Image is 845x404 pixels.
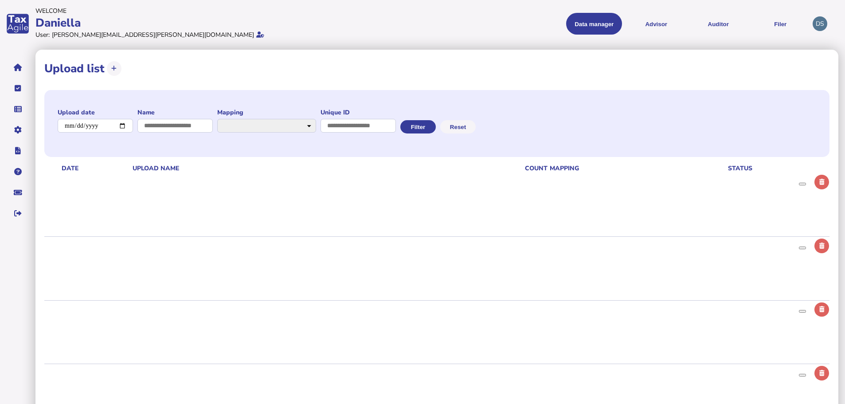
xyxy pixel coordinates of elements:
label: Name [137,108,213,117]
th: date [60,164,131,173]
th: upload name [131,164,407,173]
label: Upload date [58,108,133,117]
button: Auditor [690,13,746,35]
button: Data manager [8,100,27,118]
button: Shows a dropdown of Data manager options [566,13,622,35]
div: Daniella [35,15,420,31]
button: Developer hub links [8,141,27,160]
i: Data manager [14,109,22,110]
button: Shows a dropdown of VAT Advisor options [628,13,684,35]
button: Reset [440,120,476,133]
button: Sign out [8,204,27,223]
button: Upload transactions [107,61,121,76]
button: Home [8,58,27,77]
label: Mapping [217,108,316,117]
th: count [407,164,548,173]
i: Email verified [256,31,264,38]
div: User: [35,31,50,39]
button: Filer [752,13,808,35]
button: Manage settings [8,121,27,139]
div: [PERSON_NAME][EMAIL_ADDRESS][PERSON_NAME][DOMAIN_NAME] [52,31,254,39]
button: Help pages [8,162,27,181]
menu: navigate products [424,13,809,35]
th: status [726,164,771,173]
h1: Upload list [44,61,105,76]
div: Welcome [35,7,420,15]
button: Filter [400,120,436,133]
button: Tasks [8,79,27,98]
button: Raise a support ticket [8,183,27,202]
div: Profile settings [813,16,827,31]
th: mapping [548,164,726,173]
label: Unique ID [321,108,396,117]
